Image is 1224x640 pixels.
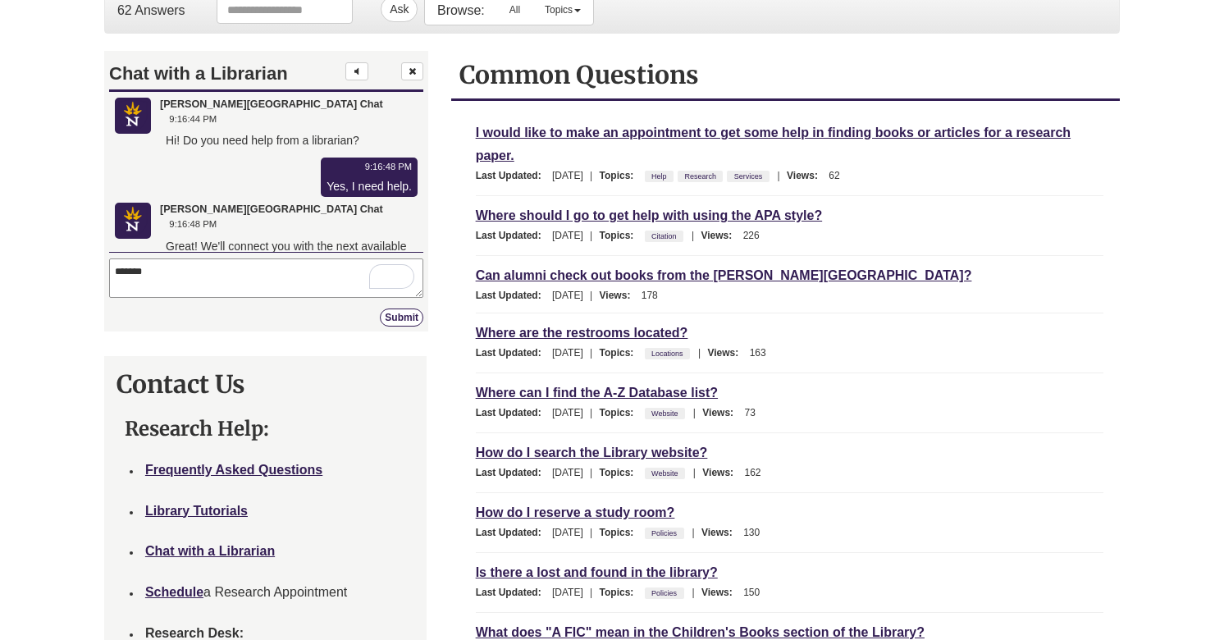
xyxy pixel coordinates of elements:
span: | [774,170,784,181]
span: 178 [642,290,658,301]
span: 150 [743,587,760,598]
ul: Topics: [645,467,689,478]
h2: Common Questions [459,59,1112,90]
button: Submit [275,257,318,275]
a: Is there a lost and found in the library? [476,563,718,582]
span: 130 [743,527,760,538]
a: Policies [649,584,679,602]
a: Locations [649,345,686,363]
a: Where can I find the A-Z Database list? [476,383,718,402]
span: [DATE] [552,230,583,241]
span: 163 [750,347,766,359]
a: Library Tutorials [145,504,248,518]
span: [DATE] [552,170,583,181]
span: Last Updated: [476,347,550,359]
span: | [586,587,596,598]
span: Topics: [600,467,642,478]
span: | [586,230,596,241]
a: Chat with a Librarian [145,544,275,558]
span: Views: [701,527,741,538]
p: Browse: [437,2,485,20]
strong: Research Help: [125,416,269,441]
span: | [586,170,596,181]
span: | [688,527,699,538]
span: [DATE] [552,587,583,598]
span: Views: [702,467,742,478]
a: Research [682,167,719,185]
img: Berntsen Library Chat [11,153,44,185]
span: [DATE] [552,290,583,301]
span: [DATE] [552,527,583,538]
span: 162 [744,467,760,478]
span: | [687,230,698,241]
a: Citation [649,227,679,245]
span: Last Updated: [476,527,550,538]
a: How do I search the Library website? [476,443,708,462]
span: 226 [743,230,760,241]
span: Topics: [600,347,642,359]
a: Where are the restrooms located? [476,323,688,342]
a: Frequently Asked Questions [145,463,322,477]
a: Website [649,464,680,482]
a: Services [732,167,765,185]
span: Topics: [600,407,642,418]
ul: Topics: [645,587,688,598]
span: | [586,407,596,418]
span: Last Updated: [476,407,550,418]
a: Schedule [145,585,203,599]
span: | [689,407,700,418]
span: Last Updated: [476,290,550,301]
span: | [694,347,705,359]
a: Help [649,167,669,185]
span: Views: [600,290,639,301]
span: a Research Appointment [145,585,347,599]
span: | [586,347,596,359]
strong: Research Desk: [145,626,244,640]
span: | [586,467,596,478]
span: Last Updated: [476,587,550,598]
a: How do I reserve a study room? [476,503,675,522]
iframe: To enrich screen reader interactions, please activate Accessibility in Grammarly extension settings [105,52,427,331]
span: Topics: [600,230,642,241]
a: Where should I go to get help with using the APA style? [476,206,823,225]
span: Views: [702,407,742,418]
span: Topics: [600,527,642,538]
a: Can alumni check out books from the [PERSON_NAME][GEOGRAPHIC_DATA]? [476,266,972,285]
a: I would like to make an appointment to get some help in finding books or articles for a research ... [476,123,1071,165]
div: Great! We'll connect you with the next available librarian. Please provide your name: [55,186,313,222]
span: | [586,527,596,538]
textarea: To enrich screen reader interactions, please activate Accessibility in Grammarly extension settings [4,207,318,246]
span: Views: [701,587,741,598]
span: Views: [787,170,826,181]
p: 62 Answers [117,2,185,20]
span: Views: [707,347,747,359]
ul: Topics: [645,347,694,359]
span: [DATE] [552,407,583,418]
ul: Topics: [645,527,688,538]
ul: Topics: [645,230,687,241]
span: 73 [744,407,755,418]
span: Topics: [600,587,642,598]
span: Views: [701,230,740,241]
span: | [688,587,699,598]
span: Topics: [600,170,642,181]
span: 62 [829,170,839,181]
span: | [586,290,596,301]
span: Last Updated: [476,467,550,478]
time: 9:16:48 PM [64,166,112,179]
div: [PERSON_NAME][GEOGRAPHIC_DATA] Chat [55,151,313,181]
time: 9:16:48 PM [222,108,307,121]
span: Last Updated: [476,230,550,241]
span: Last Updated: [476,170,550,181]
